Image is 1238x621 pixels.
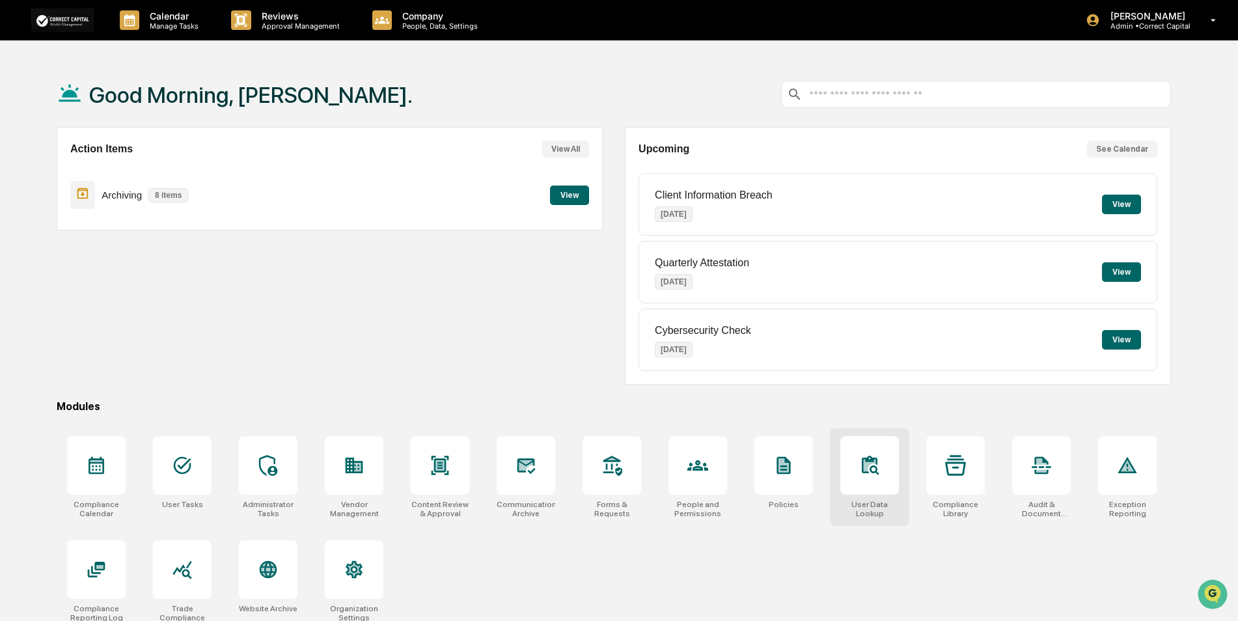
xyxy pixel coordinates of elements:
a: 🔎Data Lookup [8,184,87,207]
div: 🗄️ [94,165,105,176]
a: View [550,188,589,200]
p: How can we help? [13,27,237,48]
p: Reviews [251,10,346,21]
p: Quarterly Attestation [655,257,749,269]
p: Manage Tasks [139,21,205,31]
h2: Action Items [70,143,133,155]
iframe: Open customer support [1196,578,1231,613]
button: View [1102,262,1141,282]
p: Archiving [102,189,142,200]
button: View [550,186,589,205]
div: Vendor Management [325,500,383,518]
div: 🖐️ [13,165,23,176]
img: logo [31,8,94,31]
div: Modules [57,400,1171,413]
div: Website Archive [239,604,297,613]
div: Audit & Document Logs [1012,500,1071,518]
div: User Data Lookup [840,500,899,518]
div: Forms & Requests [583,500,641,518]
button: View All [542,141,589,158]
div: Compliance Library [926,500,985,518]
button: See Calendar [1087,141,1157,158]
img: 1746055101610-c473b297-6a78-478c-a979-82029cc54cd1 [13,100,36,123]
button: Start new chat [221,103,237,119]
div: Start new chat [44,100,213,113]
p: Approval Management [251,21,346,31]
p: Admin • Correct Capital [1100,21,1192,31]
div: Communications Archive [497,500,555,518]
span: Preclearance [26,164,84,177]
h2: Upcoming [639,143,689,155]
div: Exception Reporting [1098,500,1157,518]
p: [PERSON_NAME] [1100,10,1192,21]
p: [DATE] [655,206,693,222]
div: Administrator Tasks [239,500,297,518]
div: User Tasks [162,500,203,509]
p: Company [392,10,484,21]
p: Client Information Breach [655,189,773,201]
button: View [1102,195,1141,214]
a: Powered byPylon [92,220,158,230]
p: People, Data, Settings [392,21,484,31]
a: 🗄️Attestations [89,159,167,182]
a: 🖐️Preclearance [8,159,89,182]
p: Calendar [139,10,205,21]
div: Content Review & Approval [411,500,469,518]
div: We're available if you need us! [44,113,165,123]
p: [DATE] [655,342,693,357]
p: Cybersecurity Check [655,325,751,337]
div: Policies [769,500,799,509]
p: [DATE] [655,274,693,290]
div: 🔎 [13,190,23,200]
span: Data Lookup [26,189,82,202]
span: Attestations [107,164,161,177]
h1: Good Morning, [PERSON_NAME]. [89,82,413,108]
p: 8 items [148,188,188,202]
div: People and Permissions [668,500,727,518]
button: View [1102,330,1141,350]
span: Pylon [130,221,158,230]
div: Compliance Calendar [67,500,126,518]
